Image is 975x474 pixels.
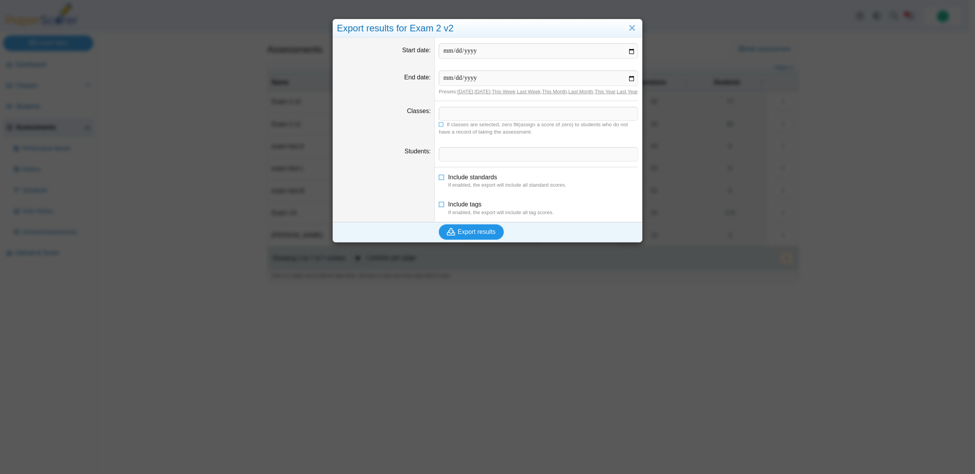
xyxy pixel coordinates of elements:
dfn: If enabled, the export will include all standard scores. [448,182,638,189]
a: [DATE] [475,89,491,94]
a: This Year [595,89,616,94]
tags: ​ [439,147,638,161]
label: Classes [407,108,431,114]
a: Last Year [617,89,638,94]
span: Include tags [448,201,481,208]
span: Include standards [448,174,497,180]
div: Export results for Exam 2 v2 [333,19,642,38]
span: If classes are selected, zero fill(assign a score of zero) to students who do not have a record o... [439,122,628,135]
a: This Week [492,89,515,94]
a: This Month [542,89,567,94]
a: Last Week [517,89,541,94]
label: End date [404,74,431,81]
tags: ​ [439,107,638,121]
a: Last Month [568,89,593,94]
label: Students [405,148,431,155]
label: Start date [402,47,431,53]
dfn: If enabled, the export will include all tag scores. [448,209,638,216]
span: Export results [458,228,496,235]
button: Export results [439,224,504,240]
div: Presets: , , , , , , , [439,88,638,95]
a: Close [626,22,638,35]
a: [DATE] [457,89,473,94]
